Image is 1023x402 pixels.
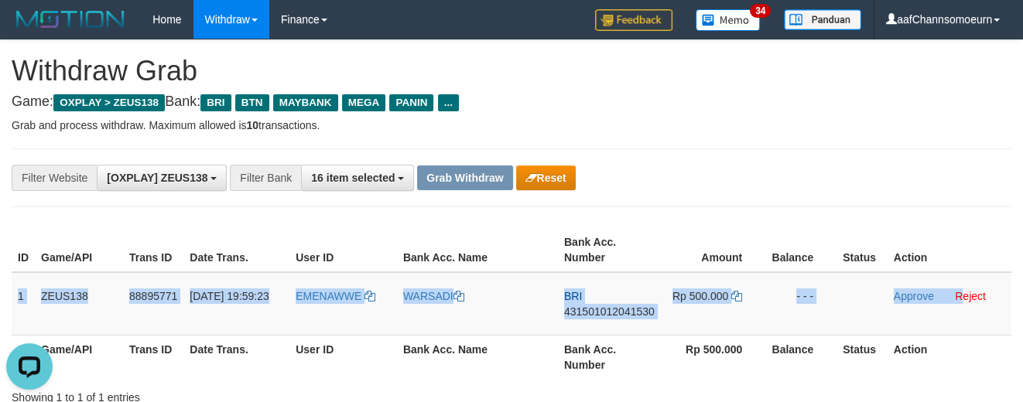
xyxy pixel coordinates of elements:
[129,290,177,302] span: 88895771
[12,56,1011,87] h1: Withdraw Grab
[417,165,512,190] button: Grab Withdraw
[397,228,558,272] th: Bank Acc. Name
[35,228,123,272] th: Game/API
[888,335,1011,379] th: Action
[123,335,183,379] th: Trans ID
[35,272,123,336] td: ZEUS138
[696,9,761,31] img: Button%20Memo.svg
[397,335,558,379] th: Bank Acc. Name
[311,172,395,184] span: 16 item selected
[403,290,464,302] a: WARSADI
[183,335,289,379] th: Date Trans.
[888,228,1011,272] th: Action
[301,165,414,191] button: 16 item selected
[765,335,837,379] th: Balance
[12,272,35,336] td: 1
[661,335,765,379] th: Rp 500.000
[731,290,742,302] a: Copy 500000 to clipboard
[784,9,861,30] img: panduan.png
[12,94,1011,110] h4: Game: Bank:
[12,118,1011,133] p: Grab and process withdraw. Maximum allowed is transactions.
[12,8,129,31] img: MOTION_logo.png
[837,335,888,379] th: Status
[190,290,269,302] span: [DATE] 19:59:23
[564,290,582,302] span: BRI
[558,228,661,272] th: Bank Acc. Number
[235,94,269,111] span: BTN
[672,290,728,302] span: Rp 500.000
[200,94,231,111] span: BRI
[289,228,397,272] th: User ID
[107,172,207,184] span: [OXPLAY] ZEUS138
[296,290,361,302] span: EMENAWWE
[97,165,227,191] button: [OXPLAY] ZEUS138
[438,94,459,111] span: ...
[12,165,97,191] div: Filter Website
[342,94,386,111] span: MEGA
[765,272,837,336] td: - - -
[750,4,771,18] span: 34
[230,165,301,191] div: Filter Bank
[289,335,397,379] th: User ID
[35,335,123,379] th: Game/API
[296,290,375,302] a: EMENAWWE
[183,228,289,272] th: Date Trans.
[123,228,183,272] th: Trans ID
[12,228,35,272] th: ID
[6,6,53,53] button: Open LiveChat chat widget
[246,119,258,131] strong: 10
[955,290,986,302] a: Reject
[837,228,888,272] th: Status
[661,228,765,272] th: Amount
[564,305,655,318] span: Copy 431501012041530 to clipboard
[389,94,433,111] span: PANIN
[765,228,837,272] th: Balance
[595,9,672,31] img: Feedback.jpg
[273,94,338,111] span: MAYBANK
[894,290,934,302] a: Approve
[516,165,576,190] button: Reset
[558,335,661,379] th: Bank Acc. Number
[12,335,35,379] th: ID
[53,94,165,111] span: OXPLAY > ZEUS138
